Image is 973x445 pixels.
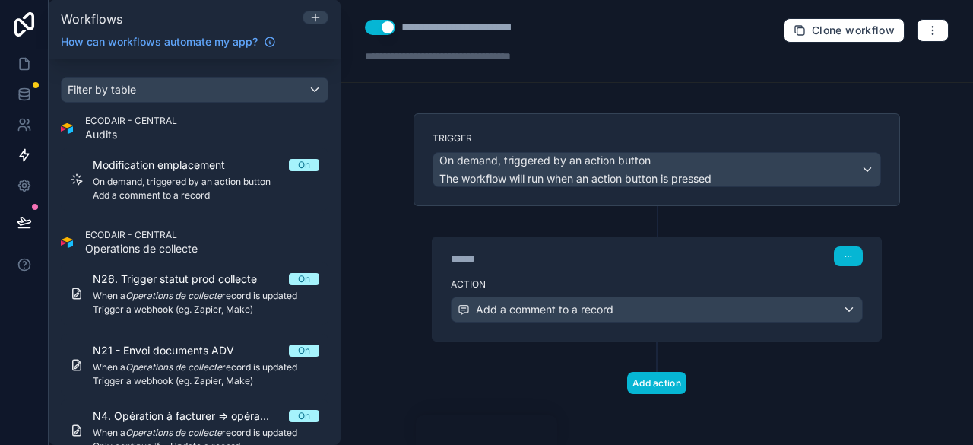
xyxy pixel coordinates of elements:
[451,297,863,323] button: Add a comment to a record
[784,18,905,43] button: Clone workflow
[61,11,122,27] span: Workflows
[433,152,881,187] button: On demand, triggered by an action buttonThe workflow will run when an action button is pressed
[627,372,686,394] button: Add action
[439,172,712,185] span: The workflow will run when an action button is pressed
[433,132,881,145] label: Trigger
[812,24,895,37] span: Clone workflow
[55,34,282,49] a: How can workflows automate my app?
[476,302,613,317] span: Add a comment to a record
[439,153,651,168] span: On demand, triggered by an action button
[61,34,258,49] span: How can workflows automate my app?
[451,278,863,291] label: Action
